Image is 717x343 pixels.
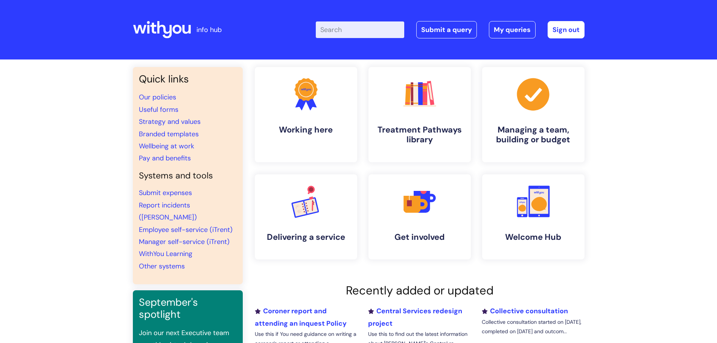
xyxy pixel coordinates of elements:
[374,125,465,145] h4: Treatment Pathways library
[416,21,477,38] a: Submit a query
[139,249,192,258] a: WithYou Learning
[374,232,465,242] h4: Get involved
[139,73,237,85] h3: Quick links
[139,117,201,126] a: Strategy and values
[316,21,404,38] input: Search
[139,262,185,271] a: Other systems
[488,125,578,145] h4: Managing a team, building or budget
[196,24,222,36] p: info hub
[255,174,357,259] a: Delivering a service
[139,154,191,163] a: Pay and benefits
[261,232,351,242] h4: Delivering a service
[482,67,585,162] a: Managing a team, building or budget
[139,130,199,139] a: Branded templates
[261,125,351,135] h4: Working here
[548,21,585,38] a: Sign out
[139,225,233,234] a: Employee self-service (iTrent)
[482,317,584,336] p: Collective consultation started on [DATE], completed on [DATE] and outcom...
[139,201,197,222] a: Report incidents ([PERSON_NAME])
[139,237,230,246] a: Manager self-service (iTrent)
[368,174,471,259] a: Get involved
[255,306,347,328] a: Coroner report and attending an inquest Policy
[488,232,578,242] h4: Welcome Hub
[139,105,178,114] a: Useful forms
[368,306,462,328] a: Central Services redesign project
[139,142,194,151] a: Wellbeing at work
[139,171,237,181] h4: Systems and tools
[139,93,176,102] a: Our policies
[255,284,585,297] h2: Recently added or updated
[255,67,357,162] a: Working here
[139,188,192,197] a: Submit expenses
[482,306,568,316] a: Collective consultation
[139,296,237,321] h3: September's spotlight
[316,21,585,38] div: | -
[482,174,585,259] a: Welcome Hub
[368,67,471,162] a: Treatment Pathways library
[489,21,536,38] a: My queries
